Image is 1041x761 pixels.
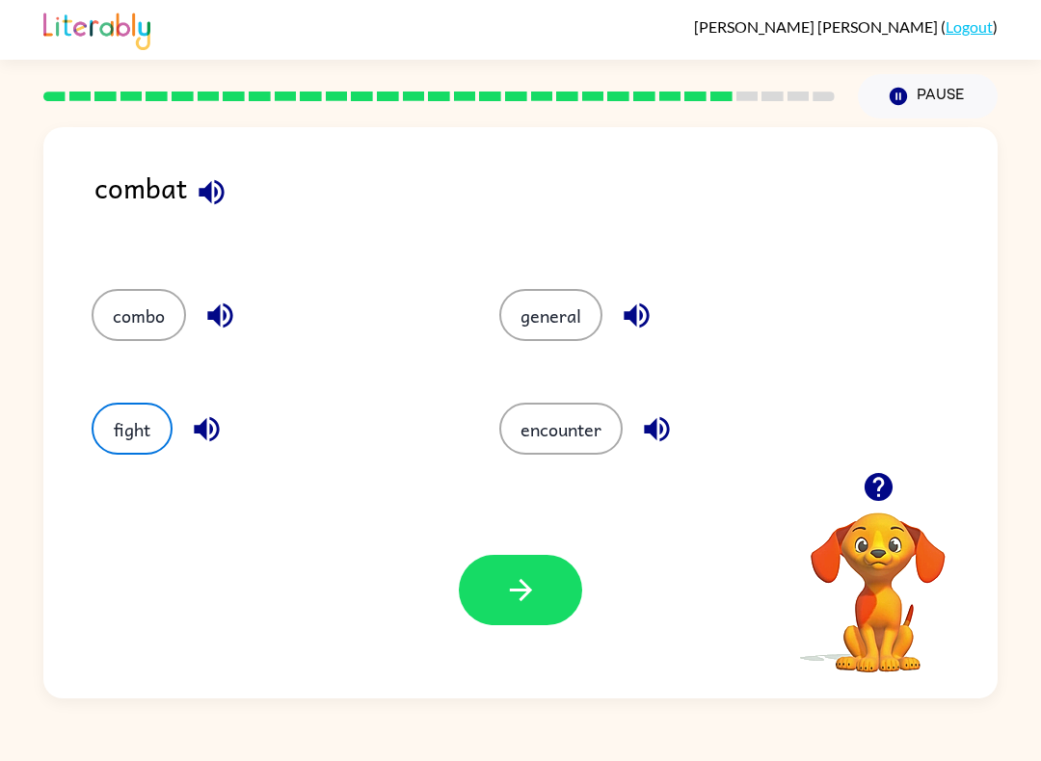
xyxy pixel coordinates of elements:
button: combo [92,289,186,341]
span: [PERSON_NAME] [PERSON_NAME] [694,17,941,36]
div: ( ) [694,17,998,36]
video: Your browser must support playing .mp4 files to use Literably. Please try using another browser. [782,483,974,675]
button: Pause [858,74,998,118]
button: encounter [499,403,623,455]
div: combat [94,166,998,250]
a: Logout [946,17,993,36]
button: general [499,289,602,341]
button: fight [92,403,173,455]
img: Literably [43,8,150,50]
